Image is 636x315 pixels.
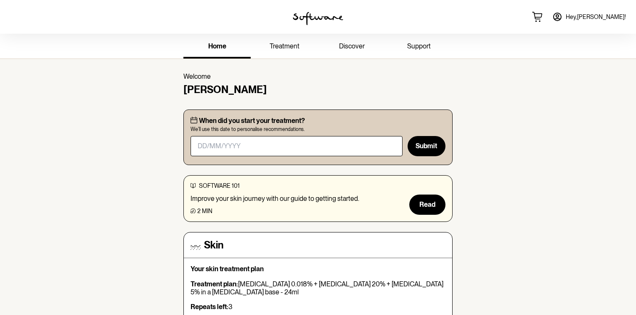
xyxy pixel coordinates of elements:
button: Submit [408,136,445,156]
span: We'll use this date to personalise recommendations. [191,126,445,132]
p: Improve your skin journey with our guide to getting started. [191,195,359,203]
a: support [385,35,453,59]
span: software 101 [199,182,240,189]
p: Welcome [183,72,453,80]
input: DD/MM/YYYY [191,136,403,156]
span: treatment [270,42,299,50]
span: discover [339,42,365,50]
a: Hey,[PERSON_NAME]! [547,7,631,27]
span: home [208,42,226,50]
p: 3 [191,303,445,311]
p: When did you start your treatment? [199,117,305,125]
strong: Repeats left: [191,303,228,311]
span: Hey, [PERSON_NAME] ! [566,13,626,21]
img: software logo [293,12,343,25]
span: Read [419,200,435,208]
span: support [407,42,431,50]
a: treatment [251,35,318,59]
button: Read [409,195,445,215]
strong: Treatment plan: [191,280,238,288]
span: 2 min [197,208,212,214]
a: discover [318,35,385,59]
p: [MEDICAL_DATA] 0.018% + [MEDICAL_DATA] 20% + [MEDICAL_DATA] 5% in a [MEDICAL_DATA] base - 24ml [191,280,445,296]
a: home [183,35,251,59]
h4: [PERSON_NAME] [183,84,453,96]
h4: Skin [204,239,223,251]
span: Submit [416,142,437,150]
p: Your skin treatment plan [191,265,445,273]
